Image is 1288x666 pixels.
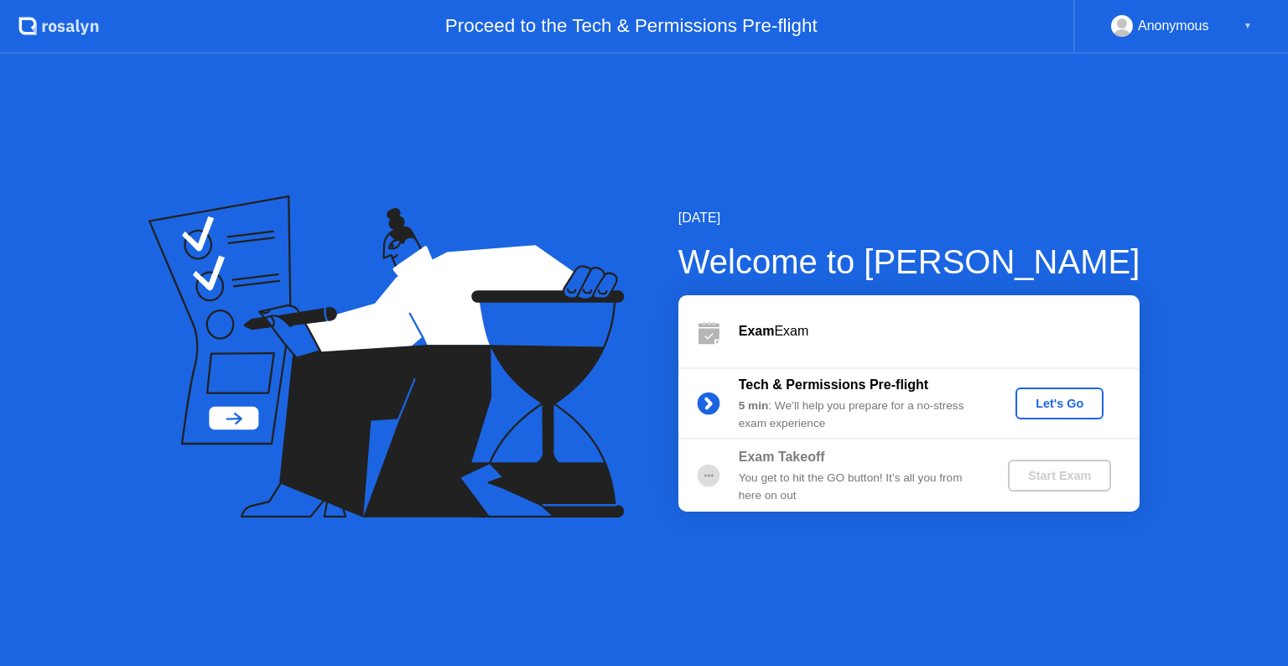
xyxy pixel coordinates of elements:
[739,470,980,504] div: You get to hit the GO button! It’s all you from here on out
[678,208,1140,228] div: [DATE]
[739,324,775,338] b: Exam
[1015,388,1104,419] button: Let's Go
[739,450,825,464] b: Exam Takeoff
[1022,397,1097,410] div: Let's Go
[678,237,1140,287] div: Welcome to [PERSON_NAME]
[739,377,928,392] b: Tech & Permissions Pre-flight
[739,321,1140,341] div: Exam
[1015,469,1104,482] div: Start Exam
[1244,15,1252,37] div: ▼
[739,398,980,432] div: : We’ll help you prepare for a no-stress exam experience
[1008,460,1111,492] button: Start Exam
[1138,15,1209,37] div: Anonymous
[739,399,769,412] b: 5 min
